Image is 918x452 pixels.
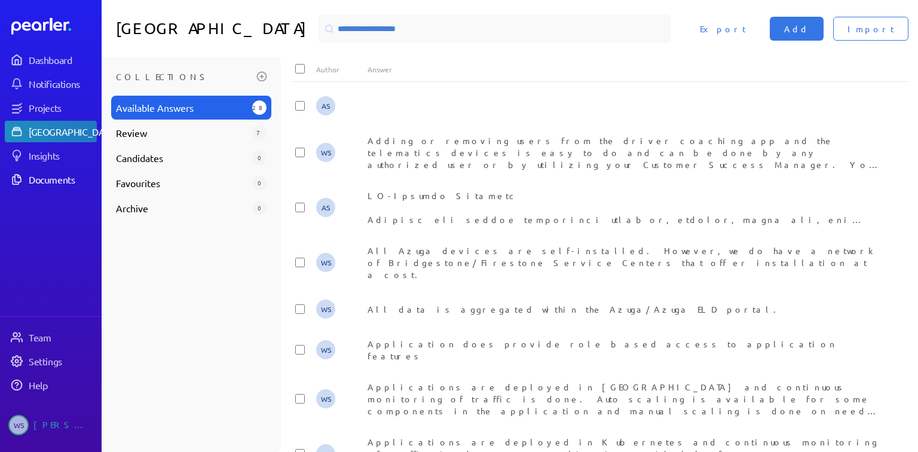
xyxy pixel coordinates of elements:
[5,326,97,348] a: Team
[116,176,247,190] span: Favourites
[33,415,93,435] div: [PERSON_NAME]
[316,198,335,217] span: Audrie Stefanini
[5,97,97,118] a: Projects
[316,96,335,115] span: Audrie Stefanini
[5,169,97,190] a: Documents
[316,300,335,319] span: Wesley Simpson
[29,379,96,391] div: Help
[29,126,118,138] div: [GEOGRAPHIC_DATA]
[770,17,824,41] button: Add
[368,303,883,315] div: All data is aggregated within the Azuga/Azuga ELD portal.
[5,121,97,142] a: [GEOGRAPHIC_DATA]
[116,14,314,43] h1: [GEOGRAPHIC_DATA]
[833,17,908,41] button: Import
[316,65,368,74] div: Author
[847,23,894,35] span: Import
[11,18,97,35] a: Dashboard
[5,350,97,372] a: Settings
[29,102,96,114] div: Projects
[116,151,247,165] span: Candidates
[316,340,335,359] span: Wesley Simpson
[252,151,267,165] div: 0
[29,173,96,185] div: Documents
[368,135,883,170] div: Adding or removing users from the driver coaching app and the telematics devices is easy to do an...
[5,145,97,166] a: Insights
[252,126,267,140] div: 7
[316,143,335,162] span: Wesley Simpson
[29,149,96,161] div: Insights
[29,331,96,343] div: Team
[5,410,97,440] a: WS[PERSON_NAME]
[5,49,97,71] a: Dashboard
[252,100,267,115] div: 287
[368,65,883,74] div: Answer
[8,415,29,435] span: Wesley Simpson
[5,73,97,94] a: Notifications
[252,176,267,190] div: 0
[116,67,252,86] h3: Collections
[29,54,96,66] div: Dashboard
[29,78,96,90] div: Notifications
[316,389,335,408] span: Wesley Simpson
[368,338,883,362] div: Application does provide role based access to application features
[368,190,883,225] div: LO-Ipsumdo Sitametc Adipisc eli seddoe temporinci utlabor, etdolor, magna ali, eni admi ve quis n...
[116,201,247,215] span: Archive
[368,245,883,280] div: All Azuga devices are self-installed. However, we do have a network of Bridgestone/Firestone Serv...
[5,374,97,396] a: Help
[368,381,883,417] div: Applications are deployed in [GEOGRAPHIC_DATA] and continuous monitoring of traffic is done. Auto...
[116,100,247,115] span: Available Answers
[686,17,760,41] button: Export
[29,355,96,367] div: Settings
[784,23,809,35] span: Add
[316,253,335,272] span: Wesley Simpson
[252,201,267,215] div: 0
[116,126,247,140] span: Review
[700,23,746,35] span: Export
